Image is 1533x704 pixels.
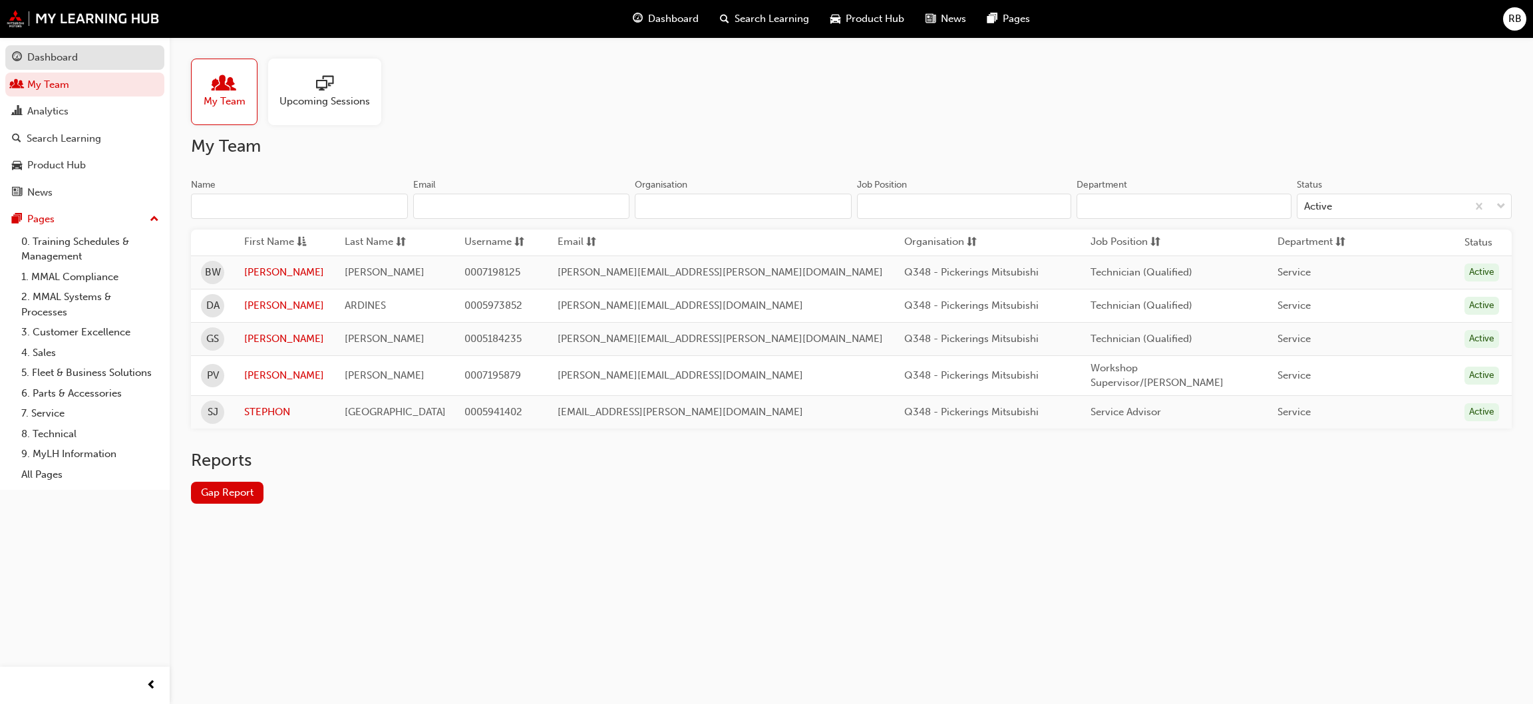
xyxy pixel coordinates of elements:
a: Product Hub [5,153,164,178]
span: Workshop Supervisor/[PERSON_NAME] [1091,362,1224,389]
th: Status [1464,235,1492,250]
span: SJ [208,405,218,420]
span: sorting-icon [514,234,524,251]
a: [PERSON_NAME] [244,331,324,347]
span: 0007195879 [464,369,521,381]
a: Search Learning [5,126,164,151]
span: News [941,11,966,27]
span: guage-icon [633,11,643,27]
span: My Team [204,94,246,109]
span: [PERSON_NAME][EMAIL_ADDRESS][DOMAIN_NAME] [558,299,803,311]
span: pages-icon [12,214,22,226]
span: up-icon [150,211,159,228]
input: Job Position [857,194,1072,219]
input: Department [1077,194,1291,219]
button: Pages [5,207,164,232]
span: Technician (Qualified) [1091,299,1192,311]
div: News [27,185,53,200]
span: Department [1277,234,1333,251]
span: [EMAIL_ADDRESS][PERSON_NAME][DOMAIN_NAME] [558,406,803,418]
a: All Pages [16,464,164,485]
div: Active [1464,297,1499,315]
button: Emailsorting-icon [558,234,631,251]
span: search-icon [12,133,21,145]
span: [PERSON_NAME][EMAIL_ADDRESS][DOMAIN_NAME] [558,369,803,381]
button: Job Positionsorting-icon [1091,234,1164,251]
div: Analytics [27,104,69,119]
a: 2. MMAL Systems & Processes [16,287,164,322]
a: guage-iconDashboard [622,5,709,33]
div: Pages [27,212,55,227]
span: news-icon [12,187,22,199]
span: [PERSON_NAME] [345,333,425,345]
span: sorting-icon [967,234,977,251]
span: PV [207,368,219,383]
span: Organisation [904,234,964,251]
span: Service Advisor [1091,406,1161,418]
button: RB [1503,7,1526,31]
span: Job Position [1091,234,1148,251]
div: Active [1464,403,1499,421]
div: Organisation [635,178,687,192]
span: 0007198125 [464,266,520,278]
input: Organisation [635,194,852,219]
span: RB [1508,11,1522,27]
span: 0005184235 [464,333,522,345]
a: Analytics [5,99,164,124]
a: 3. Customer Excellence [16,322,164,343]
span: [PERSON_NAME] [345,266,425,278]
span: guage-icon [12,52,22,64]
span: people-icon [216,75,233,94]
button: DashboardMy TeamAnalyticsSearch LearningProduct HubNews [5,43,164,207]
span: car-icon [830,11,840,27]
a: 7. Service [16,403,164,424]
span: news-icon [926,11,936,27]
div: Product Hub [27,158,86,173]
button: Departmentsorting-icon [1277,234,1351,251]
span: 0005941402 [464,406,522,418]
span: search-icon [720,11,729,27]
a: My Team [191,59,268,125]
span: Q348 - Pickerings Mitsubishi [904,406,1039,418]
span: Dashboard [648,11,699,27]
div: Active [1464,330,1499,348]
a: search-iconSearch Learning [709,5,820,33]
span: sorting-icon [586,234,596,251]
span: [PERSON_NAME][EMAIL_ADDRESS][PERSON_NAME][DOMAIN_NAME] [558,266,883,278]
h2: Reports [191,450,1512,471]
span: Product Hub [846,11,904,27]
a: 1. MMAL Compliance [16,267,164,287]
span: Pages [1003,11,1030,27]
span: 0005973852 [464,299,522,311]
span: car-icon [12,160,22,172]
a: news-iconNews [915,5,977,33]
a: 6. Parts & Accessories [16,383,164,404]
span: ARDINES [345,299,386,311]
a: 0. Training Schedules & Management [16,232,164,267]
div: Name [191,178,216,192]
div: Active [1464,367,1499,385]
span: [GEOGRAPHIC_DATA] [345,406,446,418]
span: GS [206,331,219,347]
a: 8. Technical [16,424,164,444]
span: Username [464,234,512,251]
span: Service [1277,266,1311,278]
div: Search Learning [27,131,101,146]
div: Status [1297,178,1322,192]
span: Q348 - Pickerings Mitsubishi [904,266,1039,278]
span: prev-icon [146,677,156,694]
span: people-icon [12,79,22,91]
a: 9. MyLH Information [16,444,164,464]
img: mmal [7,10,160,27]
div: Active [1304,199,1332,214]
span: [PERSON_NAME] [345,369,425,381]
span: Last Name [345,234,393,251]
h2: My Team [191,136,1512,157]
span: sorting-icon [1335,234,1345,251]
span: sorting-icon [1150,234,1160,251]
a: [PERSON_NAME] [244,368,324,383]
span: Service [1277,333,1311,345]
button: Usernamesorting-icon [464,234,538,251]
div: Job Position [857,178,907,192]
button: First Nameasc-icon [244,234,317,251]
